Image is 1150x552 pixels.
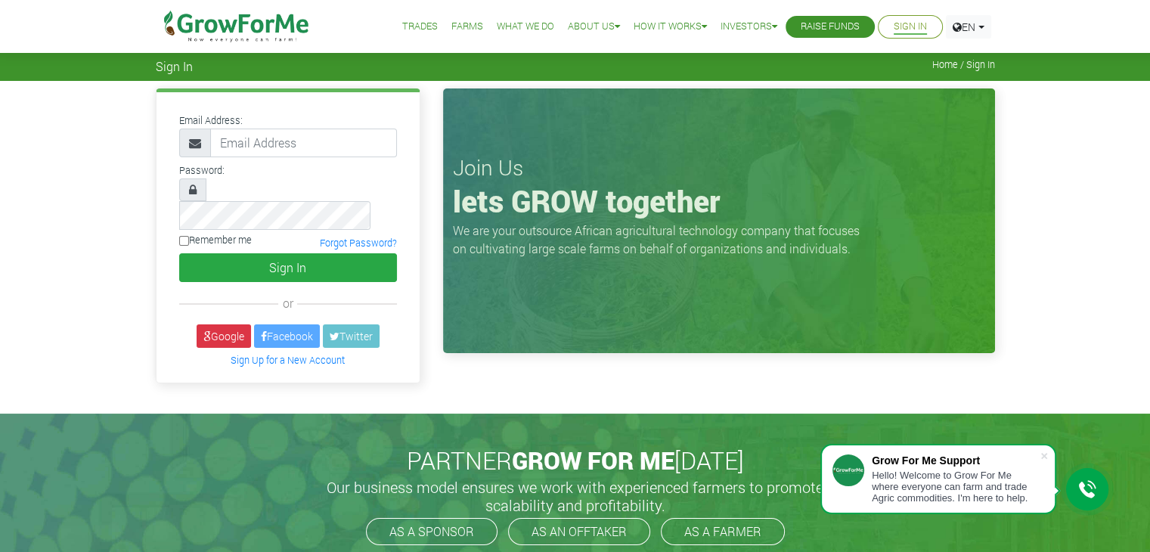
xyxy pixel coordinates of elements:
div: Grow For Me Support [872,454,1040,467]
label: Remember me [179,233,252,247]
a: Google [197,324,251,348]
a: How it Works [634,19,707,35]
a: Raise Funds [801,19,860,35]
a: Forgot Password? [320,237,397,249]
h1: lets GROW together [453,183,985,219]
a: Sign In [894,19,927,35]
h3: Join Us [453,155,985,181]
a: EN [946,15,991,39]
span: GROW FOR ME [512,444,674,476]
button: Sign In [179,253,397,282]
label: Email Address: [179,113,243,128]
a: AS AN OFFTAKER [508,518,650,545]
input: Email Address [210,129,397,157]
a: AS A FARMER [661,518,785,545]
input: Remember me [179,236,189,246]
a: Sign Up for a New Account [231,354,345,366]
div: or [179,294,397,312]
a: What We Do [497,19,554,35]
span: Home / Sign In [932,59,995,70]
a: AS A SPONSOR [366,518,498,545]
a: Investors [721,19,777,35]
span: Sign In [156,59,193,73]
h5: Our business model ensures we work with experienced farmers to promote scalability and profitabil... [311,478,840,514]
a: Farms [451,19,483,35]
h2: PARTNER [DATE] [162,446,989,475]
a: Trades [402,19,438,35]
label: Password: [179,163,225,178]
p: We are your outsource African agricultural technology company that focuses on cultivating large s... [453,222,869,258]
div: Hello! Welcome to Grow For Me where everyone can farm and trade Agric commodities. I'm here to help. [872,470,1040,504]
a: About Us [568,19,620,35]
